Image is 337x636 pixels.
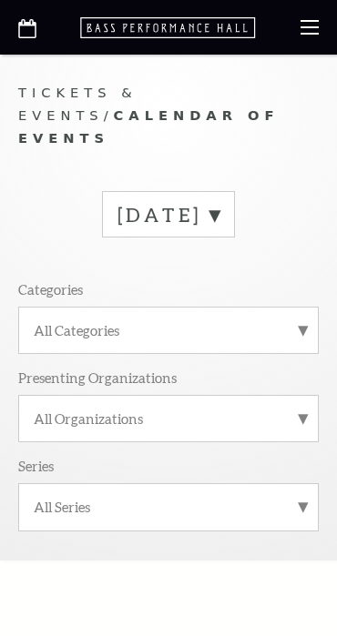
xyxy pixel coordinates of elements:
[34,499,303,515] label: All Series
[34,322,303,338] label: All Categories
[117,202,220,227] label: [DATE]
[18,85,138,123] span: Tickets & Events
[18,281,83,298] p: Categories
[18,458,54,474] p: Series
[18,107,279,146] span: Calendar of Events
[34,410,303,427] label: All Organizations
[18,82,319,150] p: /
[18,369,177,386] p: Presenting Organizations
